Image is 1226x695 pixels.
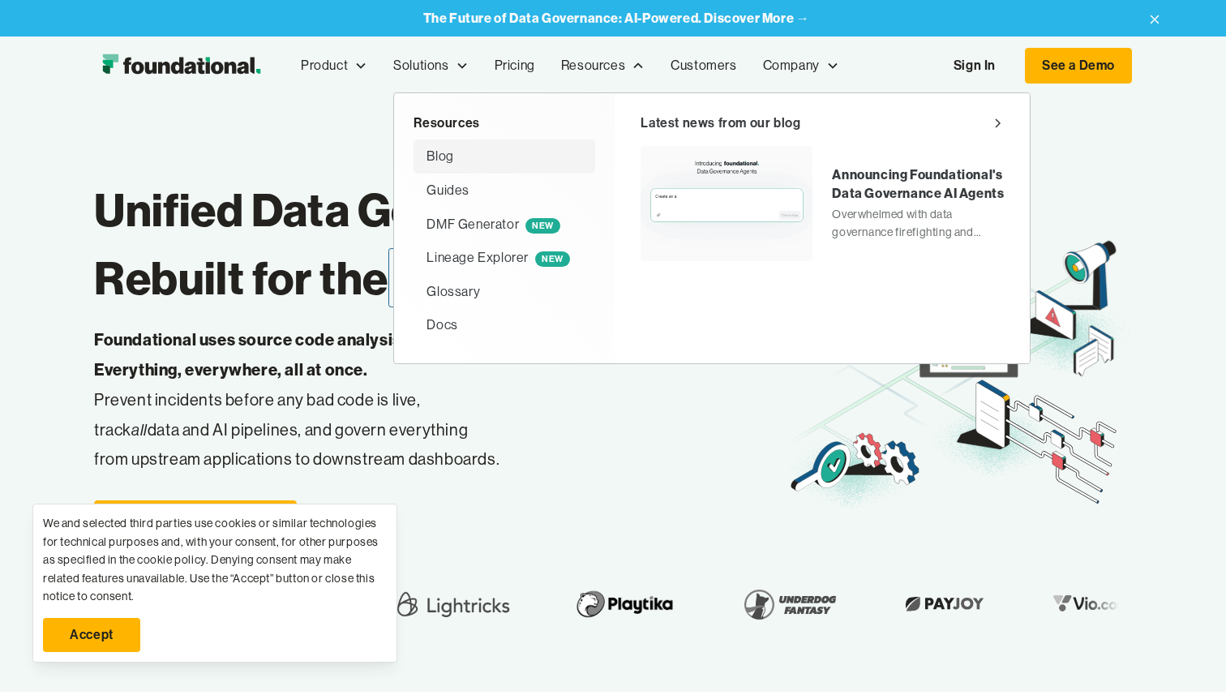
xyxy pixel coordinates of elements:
[393,55,448,76] div: Solutions
[94,325,717,474] p: Prevent incidents before any bad code is live, track data and AI pipelines, and govern everything...
[427,214,560,235] div: DMF Generator
[414,275,595,309] a: Glossary
[548,39,658,92] div: Resources
[535,251,570,267] span: NEW
[414,208,595,242] a: DMF GeneratorNEW
[641,113,800,134] div: Latest news from our blog
[423,11,810,26] a: The Future of Data Governance: AI-Powered. Discover More →
[763,55,820,76] div: Company
[301,55,348,76] div: Product
[436,581,552,627] img: Playtika
[288,39,380,92] div: Product
[750,39,852,92] div: Company
[1060,581,1105,627] img: SuperPlay
[658,39,749,92] a: Customers
[43,618,140,652] a: Accept
[94,176,786,312] h1: Unified Data Governance— Rebuilt for the
[393,92,1031,364] nav: Resources
[94,49,268,82] img: Foundational Logo
[525,218,560,234] span: NEW
[832,165,1004,202] div: Announcing Foundational's Data Governance AI Agents
[937,49,1012,83] a: Sign In
[1145,617,1226,695] iframe: Chat Widget
[427,315,457,336] div: Docs
[914,591,1008,616] img: Vio.com
[641,113,1004,134] a: Latest news from our blog
[832,205,1004,242] div: Overwhelmed with data governance firefighting and never-ending struggles with a long list of requ...
[427,247,569,268] div: Lineage Explorer
[388,248,526,307] span: AI Era
[414,174,595,208] a: Guides
[131,419,148,440] em: all
[427,281,480,302] div: Glossary
[427,180,469,201] div: Guides
[1025,48,1132,84] a: See a Demo
[414,139,595,174] a: Blog
[414,308,595,342] a: Docs
[561,55,625,76] div: Resources
[94,329,666,380] strong: Foundational uses source code analysis to govern all the data and its code: Everything, everywher...
[604,581,714,627] img: Underdog Fantasy
[482,39,548,92] a: Pricing
[414,241,595,275] a: Lineage ExplorerNEW
[641,146,1004,260] a: Announcing Foundational's Data Governance AI AgentsOverwhelmed with data governance firefighting ...
[423,10,810,26] strong: The Future of Data Governance: AI-Powered. Discover More →
[380,39,481,92] div: Solutions
[94,500,297,543] a: See a Demo →
[1145,617,1226,695] div: וידג'ט של צ'אט
[427,146,453,167] div: Blog
[94,49,268,82] a: home
[414,113,595,134] div: Resources
[766,591,862,616] img: Payjoy
[43,514,387,605] div: We and selected third parties use cookies or similar technologies for technical purposes and, wit...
